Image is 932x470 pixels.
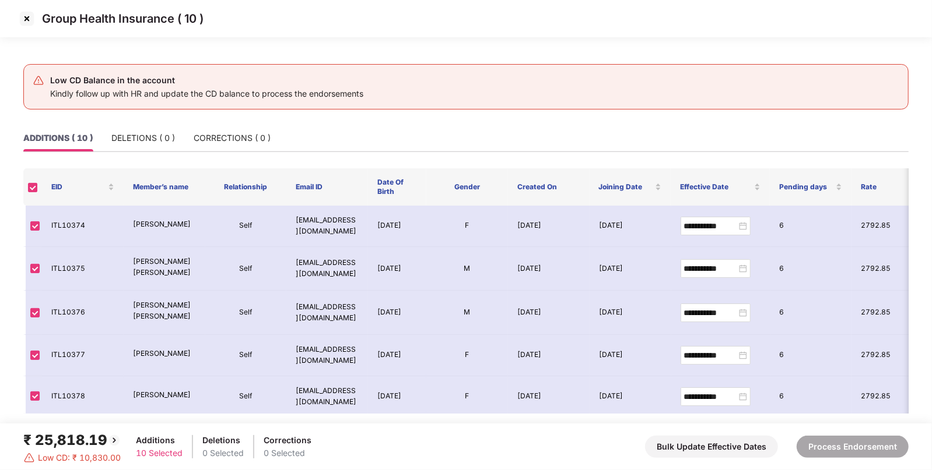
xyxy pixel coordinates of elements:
th: Date Of Birth [368,168,426,206]
td: F [426,376,508,418]
div: Additions [136,434,183,447]
div: 10 Selected [136,447,183,460]
span: Pending days [779,182,833,192]
td: [EMAIL_ADDRESS][DOMAIN_NAME] [286,291,368,335]
td: 6 [770,376,852,418]
img: svg+xml;base64,PHN2ZyBpZD0iRGFuZ2VyLTMyeDMyIiB4bWxucz0iaHR0cDovL3d3dy53My5vcmcvMjAwMC9zdmciIHdpZH... [23,452,35,464]
td: 6 [770,291,852,335]
p: [PERSON_NAME] [133,348,196,359]
p: Group Health Insurance ( 10 ) [42,12,204,26]
div: Deletions [202,434,244,447]
th: Gender [426,168,508,206]
div: ₹ 25,818.19 [23,429,121,451]
img: svg+xml;base64,PHN2ZyB4bWxucz0iaHR0cDovL3d3dy53My5vcmcvMjAwMC9zdmciIHdpZHRoPSIyNCIgaGVpZ2h0PSIyNC... [33,75,44,86]
td: M [426,247,508,291]
td: Self [205,335,287,376]
th: Member’s name [124,168,205,206]
p: [PERSON_NAME] [PERSON_NAME] [133,300,196,322]
td: ITL10375 [42,247,124,291]
span: EID [51,182,106,192]
th: Email ID [286,168,368,206]
span: Effective Date [680,182,752,192]
td: [DATE] [590,206,671,247]
td: [DATE] [508,206,590,247]
td: Self [205,247,287,291]
td: [DATE] [508,376,590,418]
div: CORRECTIONS ( 0 ) [194,132,271,144]
td: [DATE] [368,335,426,376]
td: Self [205,206,287,247]
th: Relationship [205,168,287,206]
td: Self [205,291,287,335]
div: Kindly follow up with HR and update the CD balance to process the endorsements [50,87,363,100]
td: 6 [770,247,852,291]
td: F [426,206,508,247]
td: ITL10374 [42,206,124,247]
button: Bulk Update Effective Dates [645,436,778,458]
td: 6 [770,335,852,376]
td: ITL10378 [42,376,124,418]
td: [DATE] [590,291,671,335]
div: Low CD Balance in the account [50,73,363,87]
img: svg+xml;base64,PHN2ZyBpZD0iQmFjay0yMHgyMCIgeG1sbnM9Imh0dHA6Ly93d3cudzMub3JnLzIwMDAvc3ZnIiB3aWR0aD... [107,433,121,447]
div: DELETIONS ( 0 ) [111,132,175,144]
td: ITL10377 [42,335,124,376]
td: [DATE] [508,291,590,335]
td: [EMAIL_ADDRESS][DOMAIN_NAME] [286,206,368,247]
td: [DATE] [368,247,426,291]
td: M [426,291,508,335]
td: [EMAIL_ADDRESS][DOMAIN_NAME] [286,335,368,376]
p: [PERSON_NAME] [133,219,196,230]
div: ADDITIONS ( 10 ) [23,132,93,144]
td: [DATE] [590,376,671,418]
th: Pending days [770,168,852,206]
td: F [426,335,508,376]
td: [EMAIL_ADDRESS][DOMAIN_NAME] [286,247,368,291]
td: [DATE] [508,247,590,291]
div: Corrections [264,434,311,447]
div: 0 Selected [264,447,311,460]
td: [DATE] [368,291,426,335]
th: Joining Date [590,168,671,206]
th: EID [42,168,124,206]
p: [PERSON_NAME] [133,390,196,401]
td: [DATE] [590,335,671,376]
td: ITL10376 [42,291,124,335]
p: [PERSON_NAME] [PERSON_NAME] [133,256,196,278]
td: [DATE] [590,247,671,291]
button: Process Endorsement [797,436,909,458]
img: svg+xml;base64,PHN2ZyBpZD0iQ3Jvc3MtMzJ4MzIiIHhtbG5zPSJodHRwOi8vd3d3LnczLm9yZy8yMDAwL3N2ZyIgd2lkdG... [17,9,36,28]
span: Low CD: ₹ 10,830.00 [38,451,121,464]
td: 6 [770,206,852,247]
div: 0 Selected [202,447,244,460]
td: Self [205,376,287,418]
td: [DATE] [368,206,426,247]
td: [EMAIL_ADDRESS][DOMAIN_NAME] [286,376,368,418]
span: Joining Date [599,182,653,192]
td: [DATE] [508,335,590,376]
th: Effective Date [671,168,770,206]
td: [DATE] [368,376,426,418]
th: Created On [508,168,590,206]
